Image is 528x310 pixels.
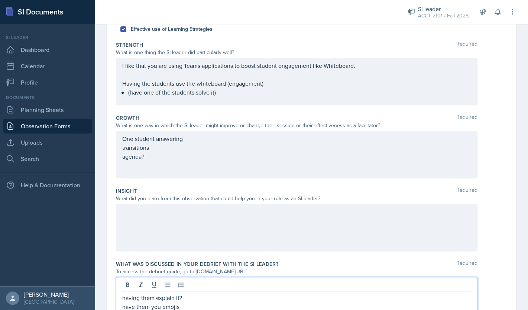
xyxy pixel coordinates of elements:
div: ACCT 2101 / Fall 2025 [418,12,469,20]
a: Search [3,151,92,166]
label: Insight [116,187,137,195]
span: Required [456,114,477,122]
div: What is one way in which the SI leader might improve or change their session or their effectivene... [116,122,477,129]
div: Si leader [418,4,469,13]
div: [GEOGRAPHIC_DATA] [24,298,74,306]
span: Required [456,187,477,195]
div: What is one thing the SI leader did particularly well? [116,49,477,56]
p: agenda? [122,152,471,161]
span: Required [456,41,477,49]
a: Profile [3,75,92,90]
a: Observation Forms [3,119,92,133]
p: transitions [122,143,471,152]
div: To access the debrief guide, go to [DOMAIN_NAME][URL] [116,268,477,276]
label: Strength [116,41,143,49]
label: What was discussed in your debrief with the SI Leader? [116,260,278,268]
a: Calendar [3,59,92,73]
a: Dashboard [3,42,92,57]
a: Planning Sheets [3,102,92,117]
p: (have one of the students solve it) [128,88,471,97]
a: Uploads [3,135,92,150]
label: Growth [116,114,139,122]
div: Help & Documentation [3,178,92,192]
span: Required [456,260,477,268]
label: Effective use of Learning Strategies [131,25,213,33]
p: Having the students use the whiteboard (engagement) [122,79,471,88]
p: I like that you are using Teams applications to boost student engagement like Whiteboard. [122,61,471,70]
div: What did you learn from this observation that could help you in your role as an SI leader? [116,195,477,202]
div: Si leader [3,34,92,41]
p: One student answering [122,134,471,143]
div: [PERSON_NAME] [24,291,74,298]
p: having them explain it? [122,293,471,302]
div: Documents [3,94,92,101]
